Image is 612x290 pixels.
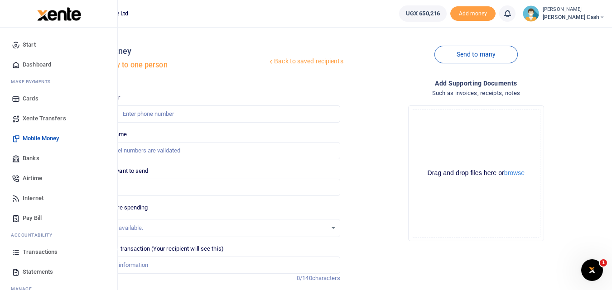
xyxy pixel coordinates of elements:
[543,13,605,21] span: [PERSON_NAME] Cash
[7,148,110,168] a: Banks
[312,275,340,281] span: characters
[79,61,267,70] h5: Send money to one person
[36,10,81,17] a: logo-small logo-large logo-large
[82,257,340,274] input: Enter extra information
[7,89,110,109] a: Cards
[23,40,36,49] span: Start
[450,10,496,16] a: Add money
[267,53,344,70] a: Back to saved recipients
[23,134,59,143] span: Mobile Money
[504,170,525,176] button: browse
[543,6,605,14] small: [PERSON_NAME]
[82,244,224,253] label: Memo for this transaction (Your recipient will see this)
[434,46,518,63] a: Send to many
[581,259,603,281] iframe: Intercom live chat
[347,88,605,98] h4: Such as invoices, receipts, notes
[23,194,43,203] span: Internet
[450,6,496,21] li: Toup your wallet
[7,188,110,208] a: Internet
[7,262,110,282] a: Statements
[297,275,312,281] span: 0/140
[23,114,66,123] span: Xente Transfers
[79,46,267,56] h4: Mobile money
[7,128,110,148] a: Mobile Money
[7,242,110,262] a: Transactions
[7,35,110,55] a: Start
[82,142,340,159] input: MTN & Airtel numbers are validated
[82,179,340,196] input: UGX
[18,232,52,238] span: countability
[450,6,496,21] span: Add money
[523,5,539,22] img: profile-user
[23,94,39,103] span: Cards
[7,208,110,228] a: Pay Bill
[523,5,605,22] a: profile-user [PERSON_NAME] [PERSON_NAME] Cash
[7,75,110,89] li: M
[23,247,58,257] span: Transactions
[412,169,540,177] div: Drag and drop files here or
[82,105,340,123] input: Enter phone number
[23,174,42,183] span: Airtime
[15,78,51,85] span: ake Payments
[7,228,110,242] li: Ac
[600,259,607,266] span: 1
[37,7,81,21] img: logo-large
[408,105,544,241] div: File Uploader
[347,78,605,88] h4: Add supporting Documents
[406,9,440,18] span: UGX 650,216
[23,267,53,276] span: Statements
[7,168,110,188] a: Airtime
[7,55,110,75] a: Dashboard
[399,5,447,22] a: UGX 650,216
[7,109,110,128] a: Xente Transfers
[89,223,327,233] div: No options available.
[23,60,51,69] span: Dashboard
[23,214,42,223] span: Pay Bill
[395,5,450,22] li: Wallet ballance
[23,154,39,163] span: Banks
